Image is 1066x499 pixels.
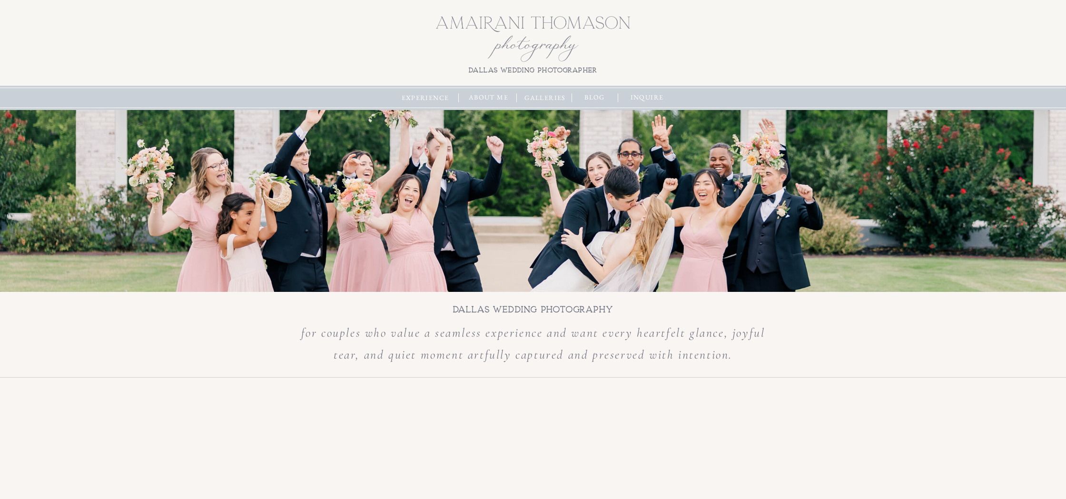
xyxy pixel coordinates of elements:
[399,93,451,103] a: experience
[580,92,610,103] a: blog
[293,322,773,372] h2: For couples who value a seamless experience and want every heartfelt glance, joyful tear, and qui...
[465,92,512,103] a: about me
[522,93,568,103] a: galleries
[469,67,597,74] b: dallas wedding photographer
[453,305,613,314] b: dallas wedding photography
[627,92,667,103] a: inquire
